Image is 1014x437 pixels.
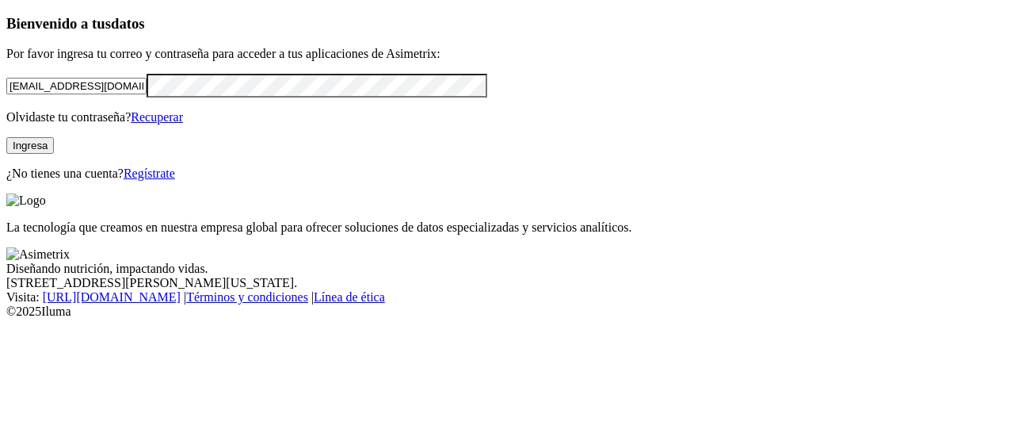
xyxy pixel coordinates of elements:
a: Recuperar [131,110,183,124]
a: Regístrate [124,167,175,180]
h3: Bienvenido a tus [6,15,1008,33]
p: Olvidaste tu contraseña? [6,110,1008,125]
a: Términos y condiciones [186,290,308,304]
p: La tecnología que creamos en nuestra empresa global para ofrecer soluciones de datos especializad... [6,220,1008,235]
div: Visita : | | [6,290,1008,305]
img: Asimetrix [6,247,70,262]
img: Logo [6,194,46,208]
a: Línea de ética [314,290,385,304]
a: [URL][DOMAIN_NAME] [43,290,181,304]
input: Tu correo [6,78,147,94]
div: [STREET_ADDRESS][PERSON_NAME][US_STATE]. [6,276,1008,290]
p: ¿No tienes una cuenta? [6,167,1008,181]
span: datos [111,15,145,32]
div: © 2025 Iluma [6,305,1008,319]
div: Diseñando nutrición, impactando vidas. [6,262,1008,276]
button: Ingresa [6,137,54,154]
p: Por favor ingresa tu correo y contraseña para acceder a tus aplicaciones de Asimetrix: [6,47,1008,61]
